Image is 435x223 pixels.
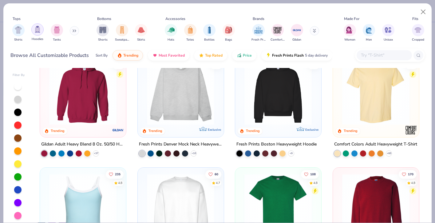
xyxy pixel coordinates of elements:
[135,24,147,42] button: filter button
[184,24,196,42] button: filter button
[99,26,106,34] img: Shorts Image
[148,50,189,61] button: Most Favorited
[344,24,356,42] button: filter button
[344,38,355,42] span: Women
[217,57,291,125] img: a90f7c54-8796-4cb2-9d6e-4e9644cfe0fe
[46,57,120,125] img: 01756b78-01f6-4cc6-8d8a-3c30c1a0c8ac
[199,53,204,58] img: TopRated.gif
[10,52,89,59] div: Browse All Customizable Products
[113,50,143,61] button: Trending
[266,53,271,58] img: flash.gif
[290,151,293,155] span: + 9
[106,170,124,178] button: Like
[301,170,319,178] button: Like
[118,64,122,69] div: 4.8
[271,24,285,42] div: filter for Comfort Colors
[203,24,216,42] button: filter button
[205,170,221,178] button: Like
[96,53,108,58] div: Sort By
[115,38,129,42] span: Sweatpants
[135,24,147,42] div: filter for Skirts
[313,181,318,185] div: 4.8
[34,26,41,33] img: Hoodies Image
[53,26,60,34] img: Tanks Image
[225,26,232,34] img: Bags Image
[13,16,21,22] div: Tops
[13,73,25,78] div: Filter By
[344,24,356,42] div: filter for Women
[223,24,235,42] div: filter for Bags
[411,181,415,185] div: 4.8
[152,53,157,58] img: most_fav.gif
[115,24,129,42] button: filter button
[94,151,98,155] span: + 37
[53,38,61,42] span: Tanks
[97,24,109,42] button: filter button
[412,38,424,42] span: Cropped
[206,26,213,34] img: Bottles Image
[115,24,129,42] div: filter for Sweatpants
[12,24,25,42] div: filter for Shirts
[339,57,413,125] img: 029b8af0-80e6-406f-9fdc-fdf898547912
[137,38,145,42] span: Skirts
[97,24,109,42] div: filter for Shorts
[225,38,232,42] span: Bags
[386,151,391,155] span: + 60
[272,53,304,58] span: Fresh Prints Flash
[205,53,223,58] span: Top Rated
[344,16,359,22] div: Made For
[139,140,223,148] div: Fresh Prints Denver Mock Neck Heavyweight Sweatshirt
[273,26,282,35] img: Comfort Colors Image
[31,23,44,42] div: filter for Hoodies
[203,24,216,42] div: filter for Bottles
[208,127,221,131] span: Exclusive
[168,38,174,42] span: Hats
[14,38,22,42] span: Shirts
[12,24,25,42] button: filter button
[32,37,43,42] span: Hoodies
[271,38,285,42] span: Comfort Colors
[184,24,196,42] div: filter for Totes
[382,24,394,42] div: filter for Unisex
[243,53,252,58] span: Price
[271,24,285,42] button: filter button
[334,140,417,148] div: Comfort Colors Adult Heavyweight T-Shirt
[292,26,302,35] img: Gildan Image
[241,57,315,125] img: 91acfc32-fd48-4d6b-bdad-a4c1a30ac3fc
[251,24,266,42] button: filter button
[251,24,266,42] div: filter for Fresh Prints
[399,170,417,178] button: Like
[291,24,303,42] div: filter for Gildan
[112,124,124,136] img: Gildan logo
[31,24,44,42] button: filter button
[159,53,185,58] span: Most Favorited
[97,16,111,22] div: Bottoms
[165,24,177,42] div: filter for Hats
[385,26,392,34] img: Unisex Image
[216,64,220,69] div: 4.8
[187,26,194,34] img: Totes Image
[232,50,256,61] button: Price
[366,26,372,34] img: Men Image
[305,52,328,59] span: 5 day delivery
[363,24,375,42] div: filter for Men
[346,26,353,34] img: Women Image
[236,140,317,148] div: Fresh Prints Boston Heavyweight Hoodie
[305,127,318,131] span: Exclusive
[191,151,196,155] span: + 10
[411,64,415,69] div: 4.9
[215,173,218,176] span: 60
[412,24,424,42] div: filter for Cropped
[363,24,375,42] button: filter button
[254,26,263,35] img: Fresh Prints Image
[412,24,424,42] button: filter button
[382,24,394,42] button: filter button
[51,24,63,42] div: filter for Tanks
[119,26,125,34] img: Sweatpants Image
[251,38,266,42] span: Fresh Prints
[417,6,429,18] button: Close
[204,38,215,42] span: Bottles
[310,173,316,176] span: 108
[168,26,175,34] img: Hats Image
[115,173,121,176] span: 235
